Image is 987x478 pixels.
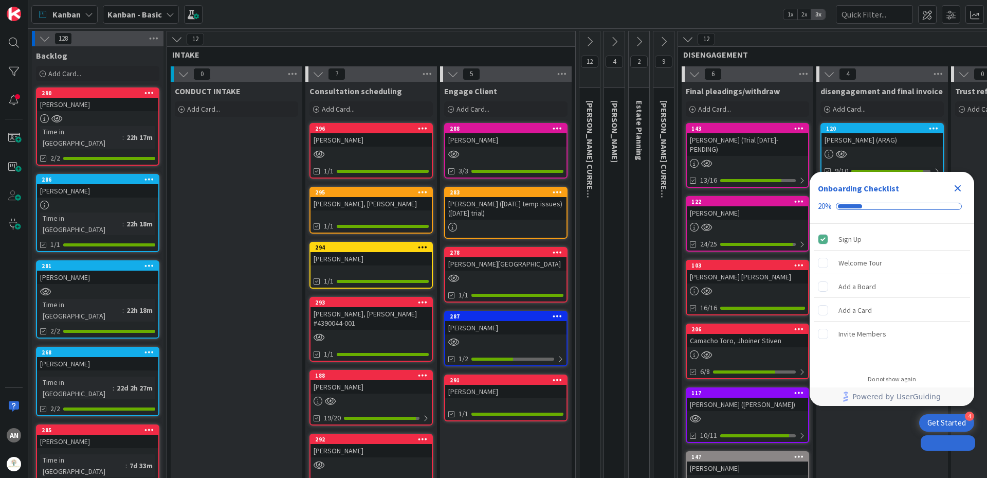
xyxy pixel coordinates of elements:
div: Invite Members is incomplete. [814,323,970,345]
div: 281 [37,261,158,271]
div: 285 [37,426,158,435]
div: 117[PERSON_NAME] ([PERSON_NAME]) [687,388,808,411]
div: [PERSON_NAME], [PERSON_NAME] #4390044-001 [310,307,432,330]
div: Add a Card is incomplete. [814,299,970,322]
div: [PERSON_NAME] [37,357,158,370]
span: Consultation scheduling [309,86,402,96]
div: [PERSON_NAME] [310,252,432,265]
a: 122[PERSON_NAME]24/25 [686,196,809,252]
a: 268[PERSON_NAME]Time in [GEOGRAPHIC_DATA]:22d 2h 27m2/2 [36,347,159,416]
div: Get Started [927,418,966,428]
div: [PERSON_NAME] ([DATE] temp issues)([DATE] trial) [445,197,566,220]
span: Powered by UserGuiding [852,391,941,403]
div: 293[PERSON_NAME], [PERSON_NAME] #4390044-001 [310,298,432,330]
div: 283 [450,189,566,196]
div: 278 [445,248,566,257]
div: [PERSON_NAME] (Trial [DATE]-PENDING) [687,133,808,156]
span: 1/1 [324,349,334,360]
div: 286[PERSON_NAME] [37,175,158,198]
div: 287 [450,313,566,320]
a: 295[PERSON_NAME], [PERSON_NAME]1/1 [309,187,433,234]
div: 295 [310,188,432,197]
div: 294 [315,244,432,251]
span: : [125,460,127,471]
div: 293 [315,299,432,306]
span: 5 [463,68,480,80]
div: Add a Board is incomplete. [814,275,970,298]
div: 143 [687,124,808,133]
span: 10/11 [700,430,717,441]
div: 206 [687,325,808,334]
span: 12 [698,33,715,45]
div: 286 [42,176,158,183]
span: 24/25 [700,239,717,250]
img: avatar [7,457,21,471]
div: Welcome Tour is incomplete. [814,252,970,274]
a: 283[PERSON_NAME] ([DATE] temp issues)([DATE] trial) [444,187,568,239]
a: 120[PERSON_NAME] (ARAG)9/10 [820,123,944,179]
a: 206Camacho Toro, Jhoiner Stiven6/8 [686,324,809,379]
a: 188[PERSON_NAME]19/20 [309,370,433,426]
div: Footer [810,387,974,406]
div: 293 [310,298,432,307]
div: [PERSON_NAME] [687,462,808,475]
a: 293[PERSON_NAME], [PERSON_NAME] #4390044-0011/1 [309,297,433,362]
b: Kanban - Basic [107,9,162,20]
span: 1/1 [459,409,468,419]
span: Add Card... [322,104,355,114]
div: [PERSON_NAME] (ARAG) [821,133,943,147]
div: Add a Board [838,280,876,293]
div: 120 [826,125,943,132]
a: 290[PERSON_NAME]Time in [GEOGRAPHIC_DATA]:22h 17m2/2 [36,87,159,166]
div: 117 [691,390,808,397]
div: 291 [445,376,566,385]
div: 103 [691,262,808,269]
div: 268 [42,349,158,356]
div: Sign Up is complete. [814,228,970,251]
div: 117 [687,388,808,398]
div: 122 [687,197,808,206]
span: 1/2 [459,353,468,364]
span: 2 [630,56,648,68]
div: 292 [310,435,432,444]
div: Add a Card [838,304,872,316]
div: 143 [691,125,808,132]
div: [PERSON_NAME] [310,444,432,457]
div: 143[PERSON_NAME] (Trial [DATE]-PENDING) [687,124,808,156]
span: Backlog [36,50,67,61]
div: 22h 17m [124,132,155,143]
div: 147 [687,452,808,462]
div: [PERSON_NAME] [37,435,158,448]
span: VICTOR CURRENT CLIENTS [659,100,669,234]
span: 4 [606,56,623,68]
span: 7 [328,68,345,80]
span: 128 [54,32,72,45]
div: [PERSON_NAME] [687,206,808,220]
span: : [122,218,124,229]
div: 285[PERSON_NAME] [37,426,158,448]
div: 7d 33m [127,460,155,471]
span: 12 [581,56,598,68]
span: Add Card... [698,104,731,114]
div: Time in [GEOGRAPHIC_DATA] [40,299,122,322]
div: [PERSON_NAME], [PERSON_NAME] [310,197,432,210]
div: 188[PERSON_NAME] [310,371,432,394]
span: INTAKE [172,49,562,60]
div: [PERSON_NAME] [310,133,432,147]
div: [PERSON_NAME] [37,98,158,111]
div: Time in [GEOGRAPHIC_DATA] [40,377,113,399]
div: 147[PERSON_NAME] [687,452,808,475]
a: 288[PERSON_NAME]3/3 [444,123,568,179]
span: 3/3 [459,166,468,176]
div: 287 [445,312,566,321]
div: 296[PERSON_NAME] [310,124,432,147]
span: 6 [704,68,722,80]
div: 120 [821,124,943,133]
div: 288 [450,125,566,132]
div: 290[PERSON_NAME] [37,88,158,111]
a: 281[PERSON_NAME]Time in [GEOGRAPHIC_DATA]:22h 18m2/2 [36,260,159,339]
a: 103[PERSON_NAME] [PERSON_NAME]16/16 [686,260,809,315]
div: 283 [445,188,566,197]
span: 12 [187,33,204,45]
div: 22d 2h 27m [114,382,155,394]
